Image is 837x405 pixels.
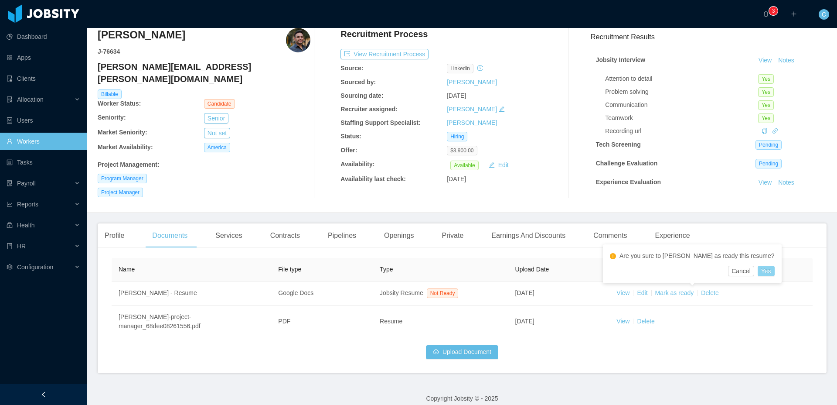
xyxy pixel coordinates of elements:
b: Availability: [340,161,374,168]
span: [DATE] [447,92,466,99]
div: Communication [605,100,758,110]
button: Not set [204,128,230,138]
div: Openings [377,223,421,248]
span: Configuration [17,264,53,271]
div: Contracts [263,223,307,248]
span: Upload Date [515,266,549,273]
span: C [822,9,826,20]
a: Mark as ready [655,289,694,296]
div: Earnings And Discounts [484,223,572,248]
span: Candidate [204,99,235,109]
b: Availability last check: [340,175,406,182]
i: icon: setting [7,264,13,270]
button: Cancel [728,266,754,276]
span: Resume [380,318,402,325]
strong: Experience Evaluation [596,178,661,185]
sup: 3 [769,7,778,15]
b: Market Availability: [98,144,153,151]
button: icon: cloud-uploadUpload Document [426,345,498,359]
a: icon: auditClients [7,70,80,87]
span: Billable [98,89,122,99]
div: Copy [762,127,768,136]
div: Problem solving [605,87,758,96]
div: Services [208,223,249,248]
div: Comments [586,223,634,248]
span: America [204,143,230,152]
div: Documents [145,223,194,248]
a: [PERSON_NAME] [447,119,497,126]
a: icon: pie-chartDashboard [7,28,80,45]
b: Sourcing date: [340,92,383,99]
span: Jobsity Resume [380,289,423,296]
b: Staffing Support Specialist: [340,119,421,126]
a: icon: exportView Recruitment Process [340,51,429,58]
b: Recruiter assigned: [340,106,398,113]
span: Allocation [17,96,44,103]
button: Notes [775,55,798,66]
button: Notes [775,178,798,188]
strong: Jobsity Interview [596,56,646,63]
a: icon: appstoreApps [7,49,80,66]
span: Health [17,222,34,229]
button: icon: editEdit [485,160,512,170]
a: View [755,57,775,64]
a: icon: link [772,127,778,134]
strong: Challenge Evaluation [596,160,658,167]
strong: Tech Screening [596,141,641,148]
i: icon: bell [763,11,769,17]
b: Worker Status: [98,100,141,107]
span: Yes [758,100,774,110]
h3: Recruitment Results [591,31,827,42]
span: [DATE] [515,289,534,296]
div: Teamwork [605,113,758,123]
span: Type [380,266,393,273]
b: Sourced by: [340,79,376,86]
button: icon: exportView Recruitment Process [340,49,429,59]
b: Source: [340,65,363,72]
b: Seniority: [98,114,126,121]
i: icon: book [7,243,13,249]
span: linkedin [447,64,473,73]
a: Delete [701,289,718,296]
a: [PERSON_NAME] [447,79,497,86]
span: [DATE] [447,175,466,182]
span: Yes [758,87,774,97]
span: HR [17,243,26,250]
span: Pending [755,159,782,168]
span: Not Ready [427,288,459,298]
span: Reports [17,201,38,208]
div: Private [435,223,471,248]
h4: Recruitment Process [340,28,428,40]
i: icon: line-chart [7,201,13,207]
i: icon: history [477,65,483,71]
b: Offer: [340,147,357,154]
span: Program Manager [98,174,147,183]
td: Google Docs [271,281,373,305]
div: Profile [98,223,131,248]
span: Hiring [447,132,467,141]
a: View [616,318,629,325]
h4: [PERSON_NAME][EMAIL_ADDRESS][PERSON_NAME][DOMAIN_NAME] [98,61,310,85]
button: Senior [204,113,228,124]
b: Project Management : [98,161,160,168]
a: Delete [637,318,654,325]
div: Are you sure to [PERSON_NAME] as ready this resume? [610,251,775,261]
div: Attention to detail [605,74,758,83]
i: icon: medicine-box [7,222,13,228]
div: Recording url [605,127,758,136]
span: Payroll [17,180,36,187]
a: icon: profileTasks [7,154,80,171]
i: icon: copy [762,128,768,134]
i: icon: link [772,128,778,134]
span: $3,900.00 [447,146,477,155]
a: Edit [637,289,647,296]
h3: [PERSON_NAME] [98,28,185,42]
p: 3 [772,7,775,15]
span: Name [119,266,135,273]
td: [PERSON_NAME] - Resume [112,281,271,305]
a: [PERSON_NAME] [447,106,497,113]
a: icon: userWorkers [7,133,80,150]
i: icon: file-protect [7,180,13,186]
b: Status: [340,133,361,140]
td: PDF [271,305,373,338]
